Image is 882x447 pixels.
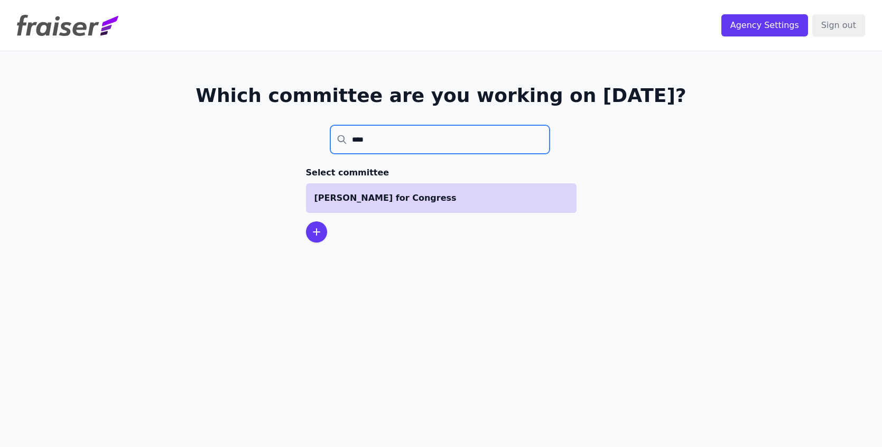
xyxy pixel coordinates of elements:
[314,192,568,204] p: [PERSON_NAME] for Congress
[306,183,577,213] a: [PERSON_NAME] for Congress
[812,14,865,36] input: Sign out
[196,85,686,106] h1: Which committee are you working on [DATE]?
[306,166,577,179] h3: Select committee
[17,15,118,36] img: Fraiser Logo
[721,14,808,36] input: Agency Settings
